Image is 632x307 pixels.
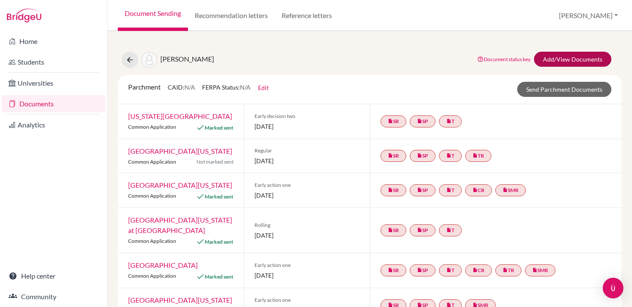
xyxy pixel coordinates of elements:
[472,187,478,192] i: insert_drive_file
[128,192,176,199] span: Common Application
[380,115,406,127] a: insert_drive_fileSR
[417,187,422,192] i: insert_drive_file
[2,53,105,71] a: Students
[205,193,233,200] span: Marked sent
[2,267,105,285] a: Help center
[417,227,422,233] i: insert_drive_file
[472,267,478,273] i: insert_drive_file
[128,124,176,130] span: Common Application
[388,267,393,273] i: insert_drive_file
[380,224,406,236] a: insert_drive_fileSR
[603,278,623,298] div: Open Intercom Messenger
[477,56,531,62] a: Document status key
[388,153,393,158] i: insert_drive_file
[184,84,195,91] span: N/A
[495,184,526,196] a: insert_drive_fileSMR
[255,221,359,229] span: Rolling
[202,84,251,91] span: FERPA Status:
[439,264,462,276] a: insert_drive_fileT
[128,216,232,234] a: [GEOGRAPHIC_DATA][US_STATE] at [GEOGRAPHIC_DATA]
[503,267,508,273] i: insert_drive_file
[128,83,161,91] span: Parchment
[2,95,105,112] a: Documents
[160,55,214,63] span: [PERSON_NAME]
[255,271,359,280] span: [DATE]
[168,84,195,91] span: CAID:
[128,112,232,120] a: [US_STATE][GEOGRAPHIC_DATA]
[446,118,451,124] i: insert_drive_file
[128,181,232,189] a: [GEOGRAPHIC_DATA][US_STATE]
[465,184,492,196] a: insert_drive_fileCR
[2,74,105,92] a: Universities
[388,227,393,233] i: insert_drive_file
[205,273,233,280] span: Marked sent
[2,33,105,50] a: Home
[205,239,233,245] span: Marked sent
[388,118,393,124] i: insert_drive_file
[517,82,611,97] a: Send Parchment Documents
[2,116,105,133] a: Analytics
[128,238,176,244] span: Common Application
[417,153,422,158] i: insert_drive_file
[128,147,232,155] a: [GEOGRAPHIC_DATA][US_STATE]
[255,122,359,131] span: [DATE]
[255,147,359,155] span: Regular
[446,153,451,158] i: insert_drive_file
[446,227,451,233] i: insert_drive_file
[465,150,491,162] a: insert_drive_fileTR
[255,261,359,269] span: Early action one
[410,224,436,236] a: insert_drive_fileSP
[472,153,478,158] i: insert_drive_file
[439,184,462,196] a: insert_drive_fileT
[417,118,422,124] i: insert_drive_file
[439,150,462,162] a: insert_drive_fileT
[205,124,233,131] span: Marked sent
[439,115,462,127] a: insert_drive_fileT
[128,296,232,304] a: [GEOGRAPHIC_DATA][US_STATE]
[7,9,41,22] img: Bridge-U
[388,187,393,192] i: insert_drive_file
[503,187,508,192] i: insert_drive_file
[255,296,359,304] span: Early action one
[255,156,359,165] span: [DATE]
[534,52,611,67] a: Add/View Documents
[439,224,462,236] a: insert_drive_fileT
[417,267,422,273] i: insert_drive_file
[410,150,436,162] a: insert_drive_fileSP
[410,264,436,276] a: insert_drive_fileSP
[532,267,537,273] i: insert_drive_file
[255,181,359,189] span: Early action one
[446,267,451,273] i: insert_drive_file
[380,150,406,162] a: insert_drive_fileSR
[196,158,233,166] span: Not marked sent
[128,273,176,279] span: Common Application
[2,288,105,305] a: Community
[446,187,451,192] i: insert_drive_file
[380,264,406,276] a: insert_drive_fileSR
[380,184,406,196] a: insert_drive_fileSR
[128,158,176,165] span: Common Application
[258,83,269,93] button: Edit
[525,264,555,276] a: insert_drive_fileSMR
[240,84,251,91] span: N/A
[555,7,622,24] button: [PERSON_NAME]
[495,264,522,276] a: insert_drive_fileTR
[410,115,436,127] a: insert_drive_fileSP
[128,261,198,269] a: [GEOGRAPHIC_DATA]
[465,264,492,276] a: insert_drive_fileCR
[410,184,436,196] a: insert_drive_fileSP
[255,191,359,200] span: [DATE]
[255,112,359,120] span: Early decision two
[255,231,359,240] span: [DATE]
